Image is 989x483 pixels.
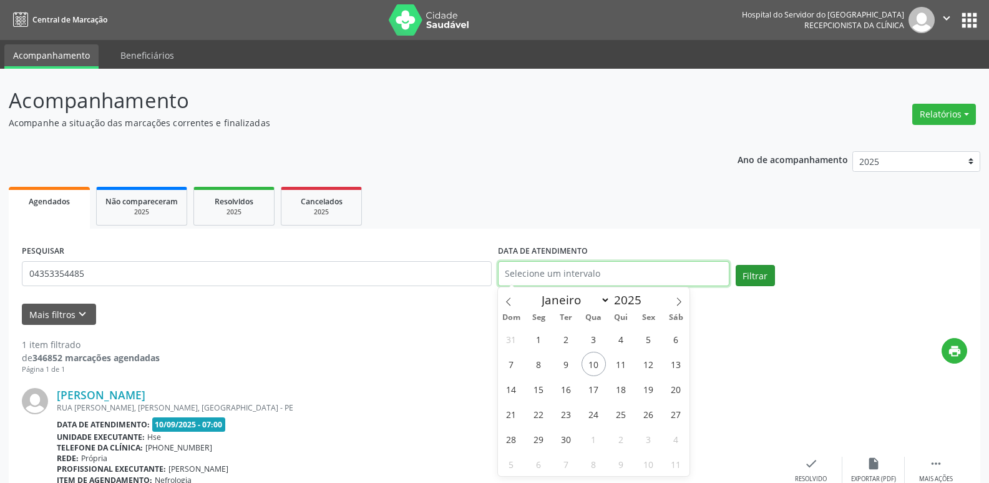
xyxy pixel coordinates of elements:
[636,377,661,401] span: Setembro 19, 2025
[76,307,89,321] i: keyboard_arrow_down
[804,20,904,31] span: Recepcionista da clínica
[22,304,96,326] button: Mais filtroskeyboard_arrow_down
[609,377,633,401] span: Setembro 18, 2025
[664,377,688,401] span: Setembro 20, 2025
[582,452,606,476] span: Outubro 8, 2025
[636,327,661,351] span: Setembro 5, 2025
[105,196,178,207] span: Não compareceram
[81,453,107,464] span: Própria
[527,452,551,476] span: Outubro 6, 2025
[57,388,145,402] a: [PERSON_NAME]
[215,196,253,207] span: Resolvidos
[147,432,161,442] span: Hse
[942,338,967,364] button: print
[22,242,64,261] label: PESQUISAR
[948,344,962,358] i: print
[57,464,166,474] b: Profissional executante:
[554,352,578,376] span: Setembro 9, 2025
[635,314,662,322] span: Sex
[609,452,633,476] span: Outubro 9, 2025
[9,9,107,30] a: Central de Marcação
[609,327,633,351] span: Setembro 4, 2025
[867,457,880,471] i: insert_drive_file
[582,427,606,451] span: Outubro 1, 2025
[582,402,606,426] span: Setembro 24, 2025
[499,352,524,376] span: Setembro 7, 2025
[527,352,551,376] span: Setembro 8, 2025
[738,151,848,167] p: Ano de acompanhamento
[929,457,943,471] i: 
[498,242,588,261] label: DATA DE ATENDIMENTO
[290,207,353,217] div: 2025
[909,7,935,33] img: img
[609,427,633,451] span: Outubro 2, 2025
[499,452,524,476] span: Outubro 5, 2025
[636,452,661,476] span: Outubro 10, 2025
[554,377,578,401] span: Setembro 16, 2025
[664,352,688,376] span: Setembro 13, 2025
[736,265,775,286] button: Filtrar
[527,427,551,451] span: Setembro 29, 2025
[57,453,79,464] b: Rede:
[301,196,343,207] span: Cancelados
[664,402,688,426] span: Setembro 27, 2025
[554,327,578,351] span: Setembro 2, 2025
[609,352,633,376] span: Setembro 11, 2025
[609,402,633,426] span: Setembro 25, 2025
[935,7,958,33] button: 
[662,314,689,322] span: Sáb
[554,452,578,476] span: Outubro 7, 2025
[105,207,178,217] div: 2025
[664,427,688,451] span: Outubro 4, 2025
[527,377,551,401] span: Setembro 15, 2025
[9,85,689,116] p: Acompanhamento
[499,402,524,426] span: Setembro 21, 2025
[664,327,688,351] span: Setembro 6, 2025
[610,292,651,308] input: Year
[607,314,635,322] span: Qui
[536,291,611,309] select: Month
[582,352,606,376] span: Setembro 10, 2025
[22,364,160,375] div: Página 1 de 1
[554,427,578,451] span: Setembro 30, 2025
[636,402,661,426] span: Setembro 26, 2025
[554,402,578,426] span: Setembro 23, 2025
[203,207,265,217] div: 2025
[499,427,524,451] span: Setembro 28, 2025
[22,338,160,351] div: 1 item filtrado
[940,11,953,25] i: 
[636,352,661,376] span: Setembro 12, 2025
[804,457,818,471] i: check
[57,432,145,442] b: Unidade executante:
[152,417,226,432] span: 10/09/2025 - 07:00
[499,327,524,351] span: Agosto 31, 2025
[32,352,160,364] strong: 346852 marcações agendadas
[112,44,183,66] a: Beneficiários
[664,452,688,476] span: Outubro 11, 2025
[57,442,143,453] b: Telefone da clínica:
[552,314,580,322] span: Ter
[580,314,607,322] span: Qua
[32,14,107,25] span: Central de Marcação
[582,377,606,401] span: Setembro 17, 2025
[22,351,160,364] div: de
[4,44,99,69] a: Acompanhamento
[499,377,524,401] span: Setembro 14, 2025
[582,327,606,351] span: Setembro 3, 2025
[742,9,904,20] div: Hospital do Servidor do [GEOGRAPHIC_DATA]
[29,196,70,207] span: Agendados
[958,9,980,31] button: apps
[525,314,552,322] span: Seg
[527,402,551,426] span: Setembro 22, 2025
[57,419,150,430] b: Data de atendimento:
[498,314,525,322] span: Dom
[636,427,661,451] span: Outubro 3, 2025
[22,261,492,286] input: Nome, código do beneficiário ou CPF
[168,464,228,474] span: [PERSON_NAME]
[912,104,976,125] button: Relatórios
[145,442,212,453] span: [PHONE_NUMBER]
[22,388,48,414] img: img
[57,402,780,413] div: RUA [PERSON_NAME], [PERSON_NAME], [GEOGRAPHIC_DATA] - PE
[498,261,729,286] input: Selecione um intervalo
[527,327,551,351] span: Setembro 1, 2025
